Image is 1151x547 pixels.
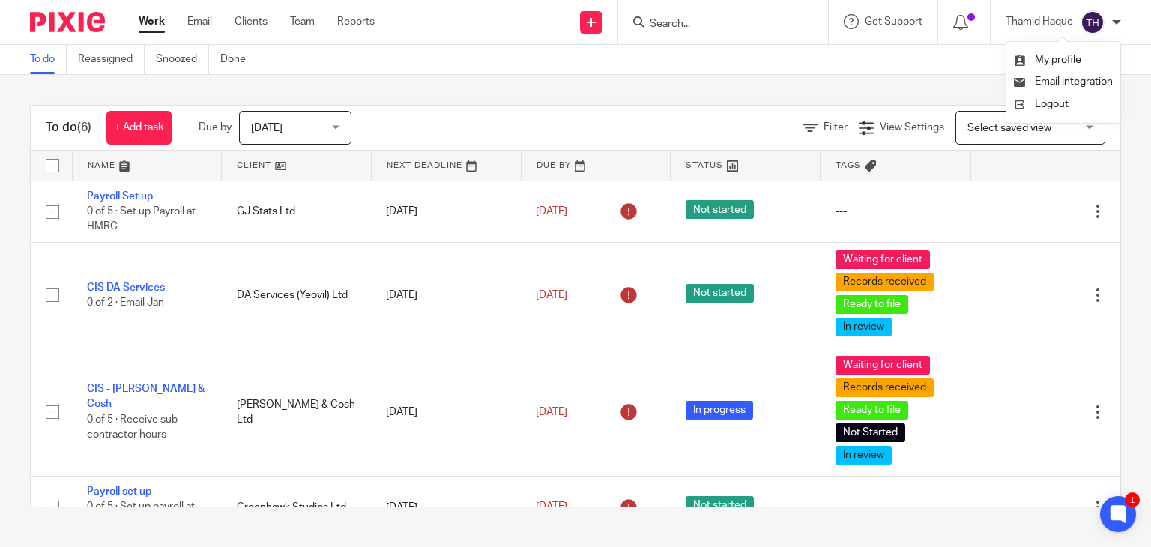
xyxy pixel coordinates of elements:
span: [DATE] [536,206,567,217]
a: My profile [1014,55,1081,65]
span: [DATE] [536,290,567,300]
span: Records received [836,273,934,291]
span: Waiting for client [836,250,930,269]
span: Not started [686,496,754,515]
td: [DATE] [371,181,521,242]
span: Records received [836,378,934,397]
td: [DATE] [371,242,521,348]
p: Thamid Haque [1006,14,1073,29]
img: svg%3E [1081,10,1105,34]
span: Waiting for client [836,356,930,375]
td: Greenhawk Studios Ltd [222,476,372,537]
span: Not started [686,200,754,219]
a: Team [290,14,315,29]
td: [PERSON_NAME] & Cosh Ltd [222,348,372,476]
span: View Settings [880,122,944,133]
span: 0 of 5 · Receive sub contractor hours [87,414,178,441]
span: In progress [686,401,753,420]
td: DA Services (Yeovil) Ltd [222,242,372,348]
span: Select saved view [967,123,1051,133]
a: Email integration [1014,76,1113,87]
td: [DATE] [371,476,521,537]
span: 0 of 5 · Set up payroll at HMRC [87,502,195,528]
span: Ready to file [836,401,908,420]
p: Due by [199,120,232,135]
span: My profile [1035,55,1081,65]
a: Payroll Set up [87,191,153,202]
span: (6) [77,121,91,133]
a: Done [220,45,257,74]
div: --- [836,204,956,219]
a: Payroll set up [87,486,151,497]
a: Work [139,14,165,29]
span: Email integration [1035,76,1113,87]
a: CIS DA Services [87,282,165,293]
span: [DATE] [536,502,567,513]
a: CIS - [PERSON_NAME] & Cosh [87,384,205,409]
span: In review [836,318,892,336]
td: [DATE] [371,348,521,476]
img: Pixie [30,12,105,32]
span: Logout [1035,99,1069,109]
div: 1 [1125,492,1140,507]
input: Search [648,18,783,31]
a: Snoozed [156,45,209,74]
span: [DATE] [251,123,283,133]
span: [DATE] [536,407,567,417]
a: Clients [235,14,268,29]
a: + Add task [106,111,172,145]
span: Ready to file [836,295,908,314]
a: Email [187,14,212,29]
a: Logout [1014,94,1113,115]
div: --- [836,500,956,515]
span: 0 of 2 · Email Jan [87,297,164,308]
span: Not Started [836,423,905,442]
span: Tags [836,161,861,169]
span: Not started [686,284,754,303]
span: 0 of 5 · Set up Payroll at HMRC [87,206,196,232]
span: Get Support [865,16,922,27]
span: In review [836,446,892,465]
td: GJ Stats Ltd [222,181,372,242]
h1: To do [46,120,91,136]
a: Reports [337,14,375,29]
span: Filter [824,122,848,133]
a: To do [30,45,67,74]
a: Reassigned [78,45,145,74]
